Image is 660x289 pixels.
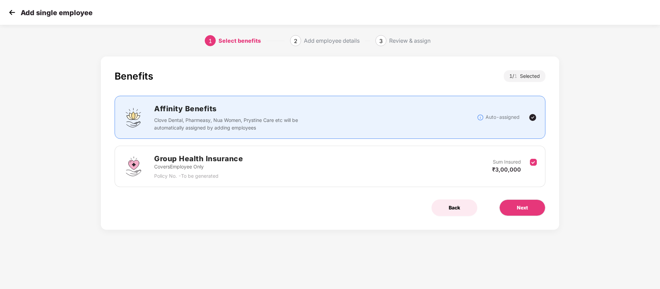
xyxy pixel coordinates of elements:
[154,103,401,114] h2: Affinity Benefits
[379,38,383,44] span: 3
[154,116,302,132] p: Clove Dental, Pharmeasy, Nua Women, Prystine Care etc will be automatically assigned by adding em...
[492,166,521,173] span: ₹3,00,000
[7,7,17,18] img: svg+xml;base64,PHN2ZyB4bWxucz0iaHR0cDovL3d3dy53My5vcmcvMjAwMC9zdmciIHdpZHRoPSIzMCIgaGVpZ2h0PSIzMC...
[154,172,243,180] p: Policy No. - To be generated
[294,38,297,44] span: 2
[219,35,261,46] div: Select benefits
[21,9,93,17] p: Add single employee
[504,70,545,82] div: 1 / Selected
[432,199,477,216] button: Back
[154,163,243,171] p: Covers Employee Only
[115,70,153,82] div: Benefits
[517,204,528,211] span: Next
[477,114,484,121] img: svg+xml;base64,PHN2ZyBpZD0iSW5mb18tXzMyeDMyIiBkYXRhLW5hbWU9IkluZm8gLSAzMngzMiIgeG1sbnM9Imh0dHA6Ly...
[304,35,360,46] div: Add employee details
[493,158,521,166] p: Sum Insured
[123,107,144,128] img: svg+xml;base64,PHN2ZyBpZD0iQWZmaW5pdHlfQmVuZWZpdHMiIGRhdGEtbmFtZT0iQWZmaW5pdHkgQmVuZWZpdHMiIHhtbG...
[209,38,212,44] span: 1
[486,113,520,121] p: Auto-assigned
[499,199,545,216] button: Next
[154,153,243,164] h2: Group Health Insurance
[449,204,460,211] span: Back
[514,73,520,79] span: 1
[123,156,144,177] img: svg+xml;base64,PHN2ZyBpZD0iR3JvdXBfSGVhbHRoX0luc3VyYW5jZSIgZGF0YS1uYW1lPSJHcm91cCBIZWFsdGggSW5zdX...
[529,113,537,122] img: svg+xml;base64,PHN2ZyBpZD0iVGljay0yNHgyNCIgeG1sbnM9Imh0dHA6Ly93d3cudzMub3JnLzIwMDAvc3ZnIiB3aWR0aD...
[389,35,430,46] div: Review & assign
